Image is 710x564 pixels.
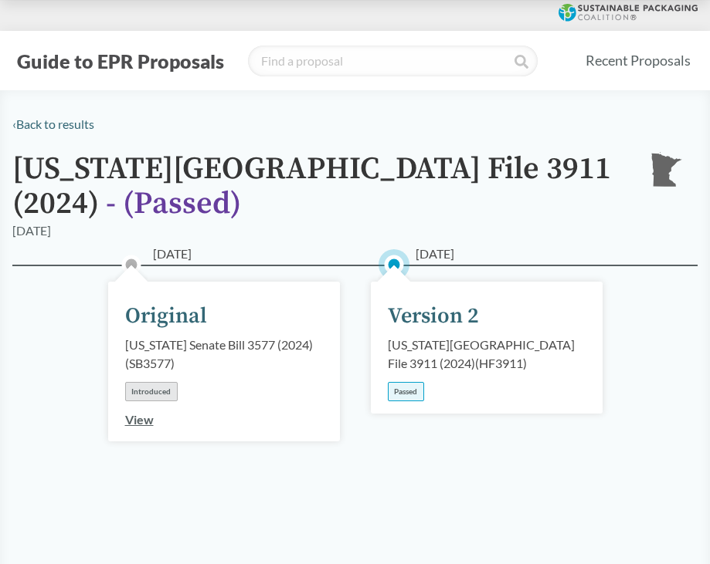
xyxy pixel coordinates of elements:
button: Guide to EPR Proposals [12,49,229,73]
span: [DATE] [153,245,192,263]
a: ‹Back to results [12,117,94,131]
span: [DATE] [416,245,454,263]
div: [DATE] [12,221,51,240]
div: Introduced [125,382,178,401]
div: Original [125,300,207,333]
div: Version 2 [388,300,479,333]
span: - ( Passed ) [106,184,241,223]
input: Find a proposal [248,46,538,76]
a: Recent Proposals [579,43,698,78]
div: [US_STATE] Senate Bill 3577 (2024) ( SB3577 ) [125,336,323,373]
h1: [US_STATE][GEOGRAPHIC_DATA] File 3911 (2024) [12,152,623,221]
div: Passed [388,382,424,401]
div: [US_STATE][GEOGRAPHIC_DATA] File 3911 (2024) ( HF3911 ) [388,336,586,373]
a: View [125,412,154,427]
